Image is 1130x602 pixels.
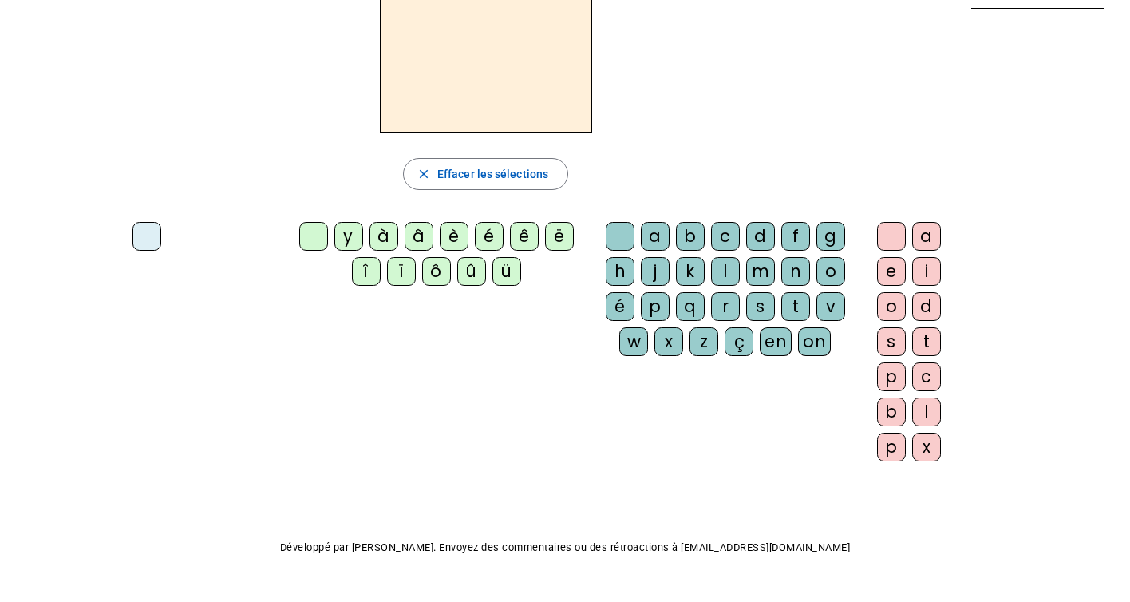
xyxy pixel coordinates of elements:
[725,327,753,356] div: ç
[13,538,1117,557] p: Développé par [PERSON_NAME]. Envoyez des commentaires ou des rétroactions à [EMAIL_ADDRESS][DOMAI...
[711,222,740,251] div: c
[912,362,941,391] div: c
[387,257,416,286] div: ï
[510,222,539,251] div: ê
[641,257,670,286] div: j
[781,257,810,286] div: n
[816,257,845,286] div: o
[711,257,740,286] div: l
[417,167,431,181] mat-icon: close
[746,257,775,286] div: m
[816,222,845,251] div: g
[606,257,634,286] div: h
[403,158,568,190] button: Effacer les sélections
[877,398,906,426] div: b
[711,292,740,321] div: r
[440,222,468,251] div: è
[912,292,941,321] div: d
[619,327,648,356] div: w
[912,222,941,251] div: a
[654,327,683,356] div: x
[746,292,775,321] div: s
[641,222,670,251] div: a
[816,292,845,321] div: v
[877,327,906,356] div: s
[492,257,521,286] div: ü
[545,222,574,251] div: ë
[781,292,810,321] div: t
[475,222,504,251] div: é
[746,222,775,251] div: d
[760,327,792,356] div: en
[457,257,486,286] div: û
[689,327,718,356] div: z
[912,398,941,426] div: l
[877,292,906,321] div: o
[781,222,810,251] div: f
[641,292,670,321] div: p
[437,164,548,184] span: Effacer les sélections
[912,257,941,286] div: i
[422,257,451,286] div: ô
[877,433,906,461] div: p
[676,222,705,251] div: b
[352,257,381,286] div: î
[606,292,634,321] div: é
[405,222,433,251] div: â
[676,257,705,286] div: k
[334,222,363,251] div: y
[676,292,705,321] div: q
[877,257,906,286] div: e
[877,362,906,391] div: p
[369,222,398,251] div: à
[912,327,941,356] div: t
[912,433,941,461] div: x
[798,327,831,356] div: on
